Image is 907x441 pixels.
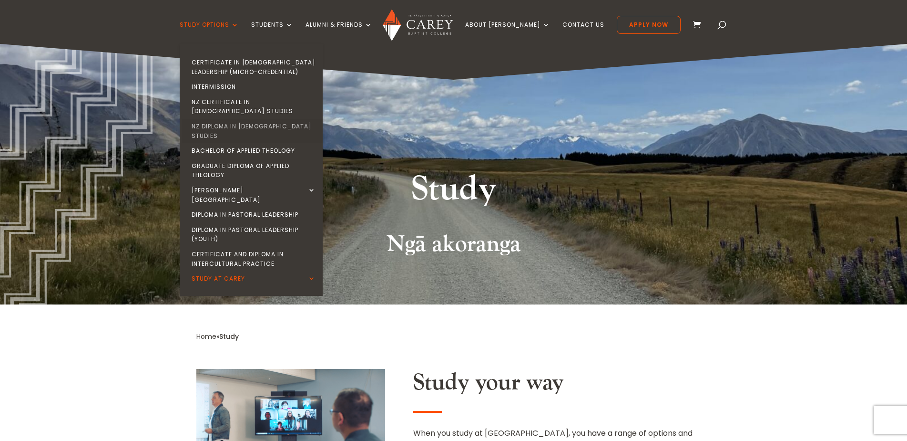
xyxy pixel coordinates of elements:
a: Bachelor of Applied Theology [182,143,325,158]
a: Study at Carey [182,271,325,286]
span: Study [219,332,239,341]
a: [PERSON_NAME][GEOGRAPHIC_DATA] [182,183,325,207]
a: Home [196,332,216,341]
a: Diploma in Pastoral Leadership (Youth) [182,222,325,247]
img: Carey Baptist College [383,9,453,41]
h2: Ngā akoranga [196,231,711,263]
h1: Study [275,167,632,217]
a: Students [251,21,293,44]
a: NZ Certificate in [DEMOGRAPHIC_DATA] Studies [182,94,325,119]
a: Alumni & Friends [306,21,372,44]
a: Contact Us [562,21,604,44]
a: Study Options [180,21,239,44]
a: About [PERSON_NAME] [465,21,550,44]
h2: Study your way [413,369,711,401]
a: Apply Now [617,16,681,34]
a: Diploma in Pastoral Leadership [182,207,325,222]
a: Certificate in [DEMOGRAPHIC_DATA] Leadership (Micro-credential) [182,55,325,79]
a: NZ Diploma in [DEMOGRAPHIC_DATA] Studies [182,119,325,143]
span: » [196,332,239,341]
a: Intermission [182,79,325,94]
a: Certificate and Diploma in Intercultural Practice [182,247,325,271]
a: Graduate Diploma of Applied Theology [182,158,325,183]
